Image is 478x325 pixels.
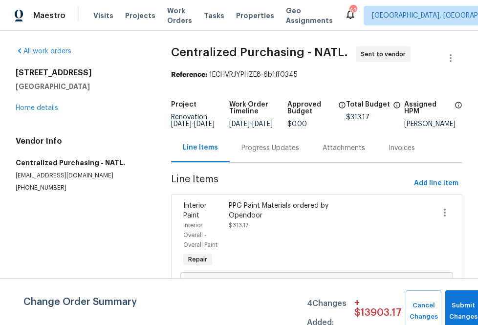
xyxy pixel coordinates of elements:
[171,121,215,128] span: -
[171,174,410,193] span: Line Items
[16,136,148,146] h4: Vendor Info
[16,184,148,192] p: [PHONE_NUMBER]
[229,101,287,115] h5: Work Order Timeline
[455,101,462,121] span: The hpm assigned to this work order.
[287,101,335,115] h5: Approved Budget
[323,143,365,153] div: Attachments
[16,105,58,111] a: Home details
[171,71,207,78] b: Reference:
[414,177,458,190] span: Add line item
[404,101,452,115] h5: Assigned HPM
[229,121,250,128] span: [DATE]
[16,172,148,180] p: [EMAIL_ADDRESS][DOMAIN_NAME]
[389,143,415,153] div: Invoices
[393,101,401,114] span: The total cost of line items that have been proposed by Opendoor. This sum includes line items th...
[229,201,337,220] div: PPG Paint Materials ordered by Opendoor
[252,121,273,128] span: [DATE]
[171,46,348,58] span: Centralized Purchasing - NATL.
[171,114,215,128] span: Renovation
[410,174,462,193] button: Add line item
[404,121,462,128] div: [PERSON_NAME]
[125,11,155,21] span: Projects
[93,11,113,21] span: Visits
[16,68,148,78] h2: [STREET_ADDRESS]
[338,101,346,121] span: The total cost of line items that have been approved by both Opendoor and the Trade Partner. This...
[171,101,196,108] h5: Project
[16,158,148,168] h5: Centralized Purchasing - NATL.
[183,222,217,248] span: Interior Overall - Overall Paint
[16,82,148,91] h5: [GEOGRAPHIC_DATA]
[349,6,356,16] div: 632
[229,222,248,228] span: $313.17
[167,6,192,25] span: Work Orders
[171,70,462,80] div: 1ECHVRJYPHZE8-6b1ff0345
[346,114,369,121] span: $313.17
[183,202,207,219] span: Interior Paint
[184,255,211,264] span: Repair
[286,6,333,25] span: Geo Assignments
[229,121,273,128] span: -
[16,48,71,55] a: All work orders
[33,11,65,21] span: Maestro
[346,101,390,108] h5: Total Budget
[183,143,218,152] div: Line Items
[241,143,299,153] div: Progress Updates
[204,12,224,19] span: Tasks
[194,121,215,128] span: [DATE]
[171,121,192,128] span: [DATE]
[236,11,274,21] span: Properties
[361,49,410,59] span: Sent to vendor
[450,300,477,323] span: Submit Changes
[287,121,307,128] span: $0.00
[411,300,436,323] span: Cancel Changes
